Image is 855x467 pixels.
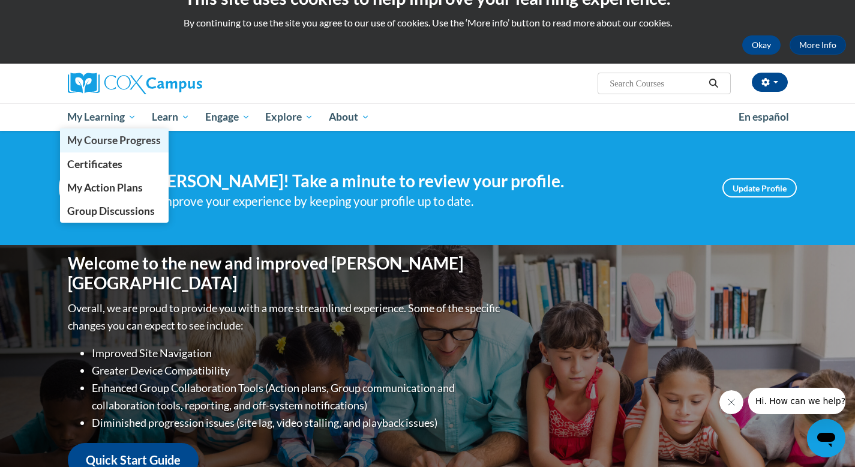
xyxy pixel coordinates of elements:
[68,253,503,294] h1: Welcome to the new and improved [PERSON_NAME][GEOGRAPHIC_DATA]
[92,345,503,362] li: Improved Site Navigation
[67,205,155,217] span: Group Discussions
[92,379,503,414] li: Enhanced Group Collaboration Tools (Action plans, Group communication and collaboration tools, re...
[92,362,503,379] li: Greater Device Compatibility
[719,390,743,414] iframe: Close message
[790,35,846,55] a: More Info
[739,110,789,123] span: En español
[752,73,788,92] button: Account Settings
[205,110,250,124] span: Engage
[608,76,704,91] input: Search Courses
[144,103,197,131] a: Learn
[704,76,722,91] button: Search
[731,104,797,130] a: En español
[50,103,806,131] div: Main menu
[265,110,313,124] span: Explore
[67,181,143,194] span: My Action Plans
[329,110,370,124] span: About
[60,176,169,199] a: My Action Plans
[748,388,845,414] iframe: Message from company
[68,300,503,334] p: Overall, we are proud to provide you with a more streamlined experience. Some of the specific cha...
[60,103,145,131] a: My Learning
[68,73,296,94] a: Cox Campus
[257,103,321,131] a: Explore
[742,35,781,55] button: Okay
[807,419,845,457] iframe: Button to launch messaging window
[197,103,258,131] a: Engage
[321,103,377,131] a: About
[131,171,704,191] h4: Hi [PERSON_NAME]! Take a minute to review your profile.
[9,16,846,29] p: By continuing to use the site you agree to our use of cookies. Use the ‘More info’ button to read...
[67,158,122,170] span: Certificates
[67,110,136,124] span: My Learning
[67,134,161,146] span: My Course Progress
[60,199,169,223] a: Group Discussions
[131,191,704,211] div: Help improve your experience by keeping your profile up to date.
[59,161,113,215] img: Profile Image
[60,152,169,176] a: Certificates
[152,110,190,124] span: Learn
[722,178,797,197] a: Update Profile
[68,73,202,94] img: Cox Campus
[60,128,169,152] a: My Course Progress
[92,414,503,432] li: Diminished progression issues (site lag, video stalling, and playback issues)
